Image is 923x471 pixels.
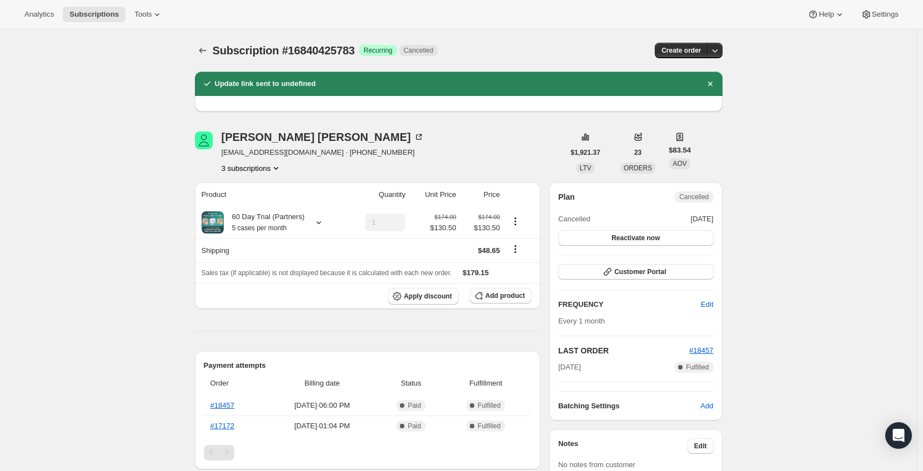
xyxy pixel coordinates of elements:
button: Add [694,397,720,415]
span: [DATE] [558,362,581,373]
span: $83.54 [669,145,691,156]
h2: Plan [558,191,575,202]
h3: Notes [558,438,688,454]
h2: Payment attempts [204,360,532,371]
th: Quantity [346,183,409,207]
a: #18457 [689,346,713,354]
span: Recurring [364,46,393,55]
a: #17172 [210,422,234,430]
span: Help [819,10,834,19]
span: Settings [872,10,899,19]
span: ORDERS [624,164,652,172]
button: Help [801,7,851,22]
span: Paid [408,401,421,410]
a: #18457 [210,401,234,409]
span: Sales tax (if applicable) is not displayed because it is calculated with each new order. [202,269,452,277]
span: Fulfilled [686,363,709,372]
span: $130.50 [430,222,457,234]
span: Analytics [24,10,54,19]
button: Product actions [222,163,282,174]
span: Tools [134,10,152,19]
span: Apply discount [404,292,452,301]
button: Create order [655,43,708,58]
button: Subscriptions [195,43,210,58]
th: Product [195,183,346,207]
button: Edit [688,438,714,454]
span: LTV [580,164,591,172]
span: Status [382,378,440,389]
span: Edit [701,299,713,310]
span: Reactivate now [611,234,660,242]
button: Customer Portal [558,264,713,280]
th: Shipping [195,238,346,262]
span: $179.15 [463,269,489,277]
h2: LAST ORDER [558,345,689,356]
span: Cancelled [679,193,709,201]
span: [DATE] [691,214,714,225]
nav: Pagination [204,445,532,460]
span: Subscription #16840425783 [213,44,355,57]
div: [PERSON_NAME] [PERSON_NAME] [222,131,424,143]
span: AOV [673,160,686,168]
div: 60 Day Trial (Partners) [224,211,305,234]
span: No notes from customer [558,460,635,469]
button: Tools [128,7,169,22]
small: 5 cases per month [232,224,287,232]
button: Subscriptions [63,7,126,22]
th: Order [204,371,266,396]
span: [DATE] · 01:04 PM [269,421,375,432]
span: Fulfillment [447,378,525,389]
span: Create order [661,46,701,55]
span: $130.50 [463,222,500,234]
span: Cancelled [558,214,590,225]
span: Subscriptions [69,10,119,19]
button: Product actions [506,215,524,227]
span: Add [700,401,713,412]
span: [DATE] · 06:00 PM [269,400,375,411]
h2: Update link sent to undefined [215,78,316,89]
button: Dismiss notification [703,76,718,92]
span: Every 1 month [558,317,605,325]
small: $174.00 [478,214,500,220]
button: 23 [628,145,648,160]
span: 23 [634,148,641,157]
span: Fulfilled [478,401,500,410]
button: Shipping actions [506,243,524,255]
span: $48.65 [478,246,500,255]
span: Paid [408,422,421,431]
span: Customer Portal [614,267,666,276]
small: $174.00 [434,214,456,220]
span: $1,921.37 [571,148,600,157]
span: Beverly Lecuyer [195,131,213,149]
span: Cancelled [404,46,433,55]
button: #18457 [689,345,713,356]
h6: Batching Settings [558,401,700,412]
span: Fulfilled [478,422,500,431]
button: $1,921.37 [564,145,607,160]
span: Add product [485,291,525,300]
button: Settings [854,7,905,22]
h2: FREQUENCY [558,299,701,310]
div: Open Intercom Messenger [885,422,912,449]
img: product img [202,211,224,234]
button: Apply discount [388,288,459,305]
th: Price [460,183,504,207]
span: [EMAIL_ADDRESS][DOMAIN_NAME] · [PHONE_NUMBER] [222,147,424,158]
button: Reactivate now [558,230,713,246]
span: Billing date [269,378,375,389]
button: Add product [470,288,531,303]
span: Edit [694,442,707,450]
button: Edit [694,296,720,313]
button: Analytics [18,7,61,22]
th: Unit Price [409,183,459,207]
